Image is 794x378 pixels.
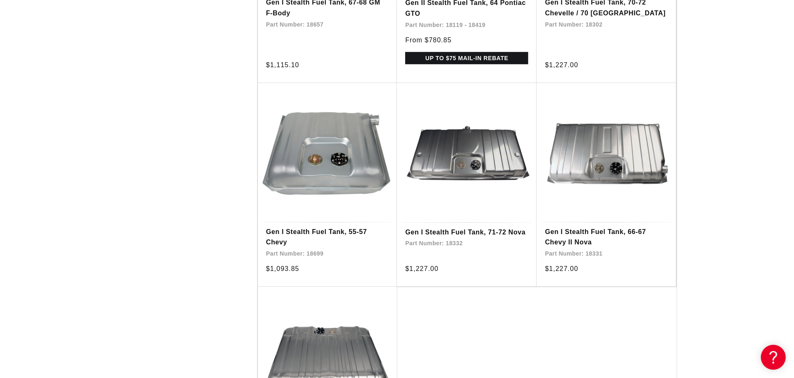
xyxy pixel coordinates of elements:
[405,227,528,238] a: Gen I Stealth Fuel Tank, 71-72 Nova
[266,227,389,248] a: Gen I Stealth Fuel Tank, 55-57 Chevy
[545,227,668,248] a: Gen I Stealth Fuel Tank, 66-67 Chevy II Nova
